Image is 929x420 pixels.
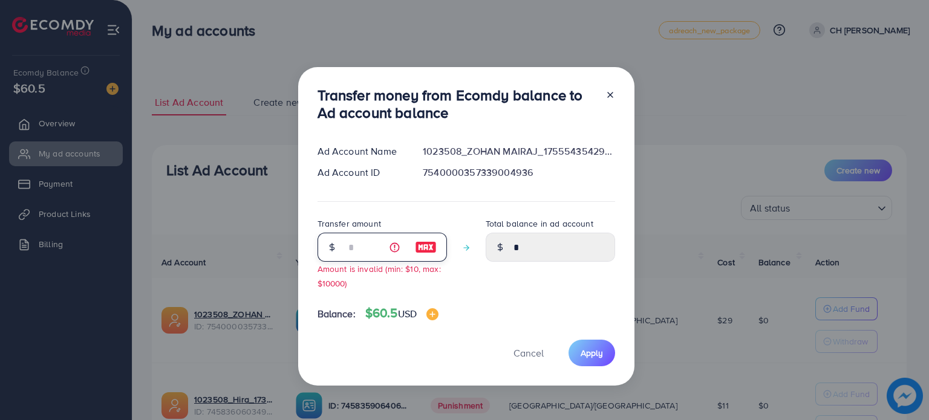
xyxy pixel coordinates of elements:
small: Amount is invalid (min: $10, max: $10000) [318,263,441,288]
img: image [415,240,437,254]
h4: $60.5 [365,306,438,321]
div: 7540000357339004936 [413,166,624,179]
div: Ad Account Name [308,144,414,158]
button: Apply [569,340,615,366]
h3: Transfer money from Ecomdy balance to Ad account balance [318,86,596,121]
span: Cancel [513,346,544,360]
img: image [426,308,438,320]
div: Ad Account ID [308,166,414,179]
span: USD [398,307,417,320]
label: Transfer amount [318,218,381,230]
span: Apply [581,347,603,359]
div: 1023508_ZOHAN MAIRAJ_1755543542948 [413,144,624,158]
span: Balance: [318,307,356,321]
label: Total balance in ad account [486,218,593,230]
button: Cancel [498,340,559,366]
